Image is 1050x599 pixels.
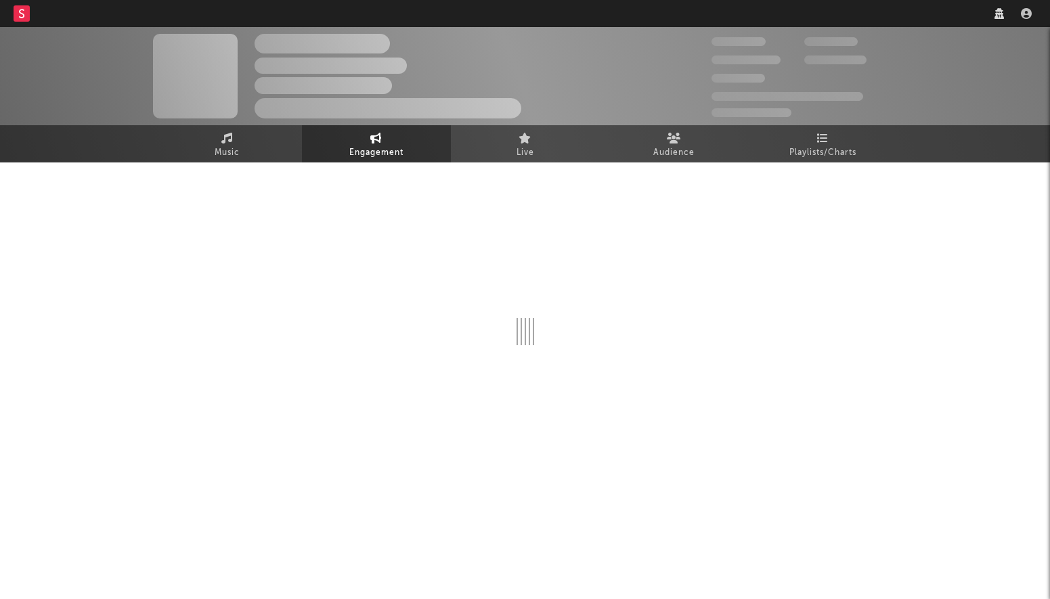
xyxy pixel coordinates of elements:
span: Jump Score: 85.0 [712,108,791,117]
span: Playlists/Charts [789,145,856,161]
span: 1,000,000 [804,56,867,64]
span: 50,000,000 [712,56,781,64]
span: Audience [653,145,695,161]
span: 50,000,000 Monthly Listeners [712,92,863,101]
a: Music [153,125,302,162]
span: Music [215,145,240,161]
a: Playlists/Charts [749,125,898,162]
a: Audience [600,125,749,162]
span: Live [517,145,534,161]
span: 100,000 [712,74,765,83]
span: 100,000 [804,37,858,46]
a: Engagement [302,125,451,162]
a: Live [451,125,600,162]
span: Engagement [349,145,403,161]
span: 300,000 [712,37,766,46]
